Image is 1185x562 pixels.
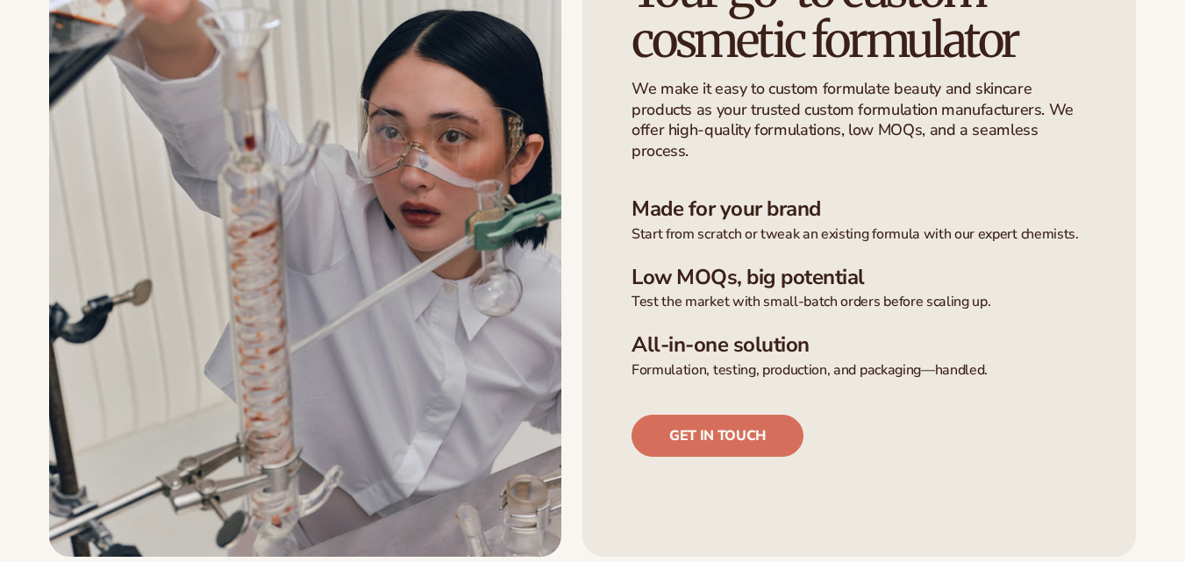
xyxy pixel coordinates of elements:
h3: Low MOQs, big potential [632,265,1087,290]
h3: All-in-one solution [632,332,1087,358]
p: We make it easy to custom formulate beauty and skincare products as your trusted custom formulati... [632,79,1087,161]
h3: Made for your brand [632,196,1087,222]
a: Get in touch [632,415,803,457]
p: Formulation, testing, production, and packaging—handled. [632,361,1087,380]
p: Start from scratch or tweak an existing formula with our expert chemists. [632,225,1087,244]
p: Test the market with small-batch orders before scaling up. [632,293,1087,311]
